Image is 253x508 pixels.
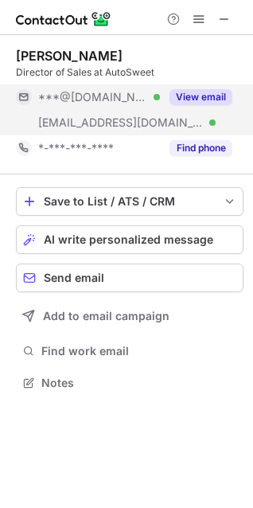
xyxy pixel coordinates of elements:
[16,225,243,254] button: AI write personalized message
[16,48,123,64] div: [PERSON_NAME]
[44,195,216,208] div: Save to List / ATS / CRM
[16,65,243,80] div: Director of Sales at AutoSweet
[38,115,204,130] span: [EMAIL_ADDRESS][DOMAIN_NAME]
[44,233,213,246] span: AI write personalized message
[169,89,232,105] button: Reveal Button
[41,376,237,390] span: Notes
[41,344,237,358] span: Find work email
[16,340,243,362] button: Find work email
[38,90,148,104] span: ***@[DOMAIN_NAME]
[16,187,243,216] button: save-profile-one-click
[169,140,232,156] button: Reveal Button
[43,310,169,322] span: Add to email campaign
[44,272,104,284] span: Send email
[16,10,111,29] img: ContactOut v5.3.10
[16,372,243,394] button: Notes
[16,302,243,330] button: Add to email campaign
[16,264,243,292] button: Send email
